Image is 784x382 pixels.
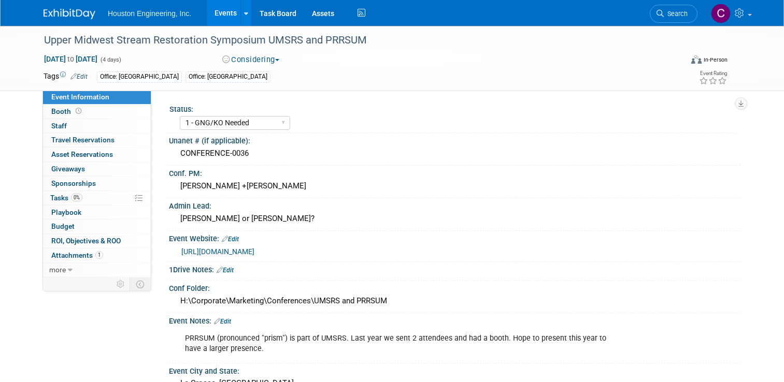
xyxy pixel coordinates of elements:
a: Search [650,5,697,23]
div: Conf Folder: [169,281,740,293]
a: [URL][DOMAIN_NAME] [181,247,254,256]
a: Asset Reservations [43,148,151,161]
div: PRRSUM (pronounced "prism") is part of UMSRS. Last year we sent 2 attendees and had a booth. Hope... [178,328,630,359]
span: Asset Reservations [51,150,113,158]
span: [DATE] [DATE] [44,54,98,64]
a: Edit [214,318,231,325]
div: Admin Lead: [169,198,740,211]
div: Upper Midwest Stream Restoration Symposium UMSRS and PRRSUM [40,31,669,50]
div: H:\Corporate\Marketing\Conferences\UMSRS and PRRSUM [177,293,733,309]
div: Event Notes: [169,313,740,327]
span: Sponsorships [51,179,96,187]
div: CONFERENCE-0036 [177,145,733,161]
td: Tags [44,71,88,83]
a: Staff [43,119,151,133]
a: ROI, Objectives & ROO [43,234,151,248]
span: Booth [51,107,83,115]
a: Event Information [43,90,151,104]
div: [PERSON_NAME] +[PERSON_NAME] [177,178,733,194]
a: Tasks0% [43,191,151,205]
a: more [43,263,151,277]
button: Considering [219,54,283,65]
a: Booth [43,105,151,119]
span: Attachments [51,251,103,259]
span: Travel Reservations [51,136,115,144]
div: Unanet # (if applicable): [169,133,740,146]
a: Playbook [43,205,151,219]
span: ROI, Objectives & ROO [51,237,121,245]
td: Toggle Event Tabs [130,277,151,291]
div: Event Format [626,54,728,69]
div: Conf. PM: [169,166,740,179]
span: Staff [51,122,67,130]
a: Travel Reservations [43,133,151,147]
div: Status: [169,101,736,114]
div: Office: [GEOGRAPHIC_DATA] [97,71,182,82]
span: 1 [95,251,103,259]
div: In-Person [703,56,728,64]
img: ExhibitDay [44,9,95,19]
span: Tasks [50,194,82,202]
span: Search [664,10,688,18]
div: Event Website: [169,231,740,244]
div: Office: [GEOGRAPHIC_DATA] [186,71,270,82]
a: Budget [43,219,151,233]
span: Giveaways [51,165,85,173]
a: Edit [217,267,234,274]
span: Booth not reserved yet [74,107,83,115]
div: Event City and State: [169,363,740,376]
div: 1Drive Notes: [169,262,740,275]
a: Sponsorships [43,177,151,190]
img: Format-Inperson.png [691,55,702,64]
a: Edit [222,236,239,243]
div: Event Rating [699,71,727,76]
img: Charles Ikenberry [711,4,731,23]
span: more [49,266,66,274]
a: Edit [70,73,88,80]
span: Budget [51,222,75,230]
span: Event Information [51,93,109,101]
div: [PERSON_NAME] or [PERSON_NAME]? [177,211,733,227]
span: Playbook [51,208,81,216]
span: to [66,55,76,63]
a: Giveaways [43,162,151,176]
a: Attachments1 [43,248,151,262]
span: (4 days) [99,56,121,63]
td: Personalize Event Tab Strip [112,277,130,291]
span: Houston Engineering, Inc. [108,9,191,18]
span: 0% [71,194,82,201]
